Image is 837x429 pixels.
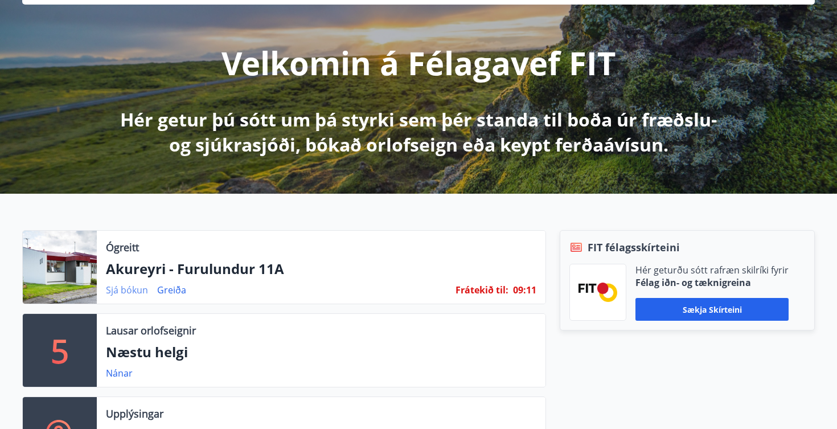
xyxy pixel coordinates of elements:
p: Velkomin á Félagavef FIT [221,41,616,84]
p: Félag iðn- og tæknigreina [635,276,789,289]
span: 11 [526,284,536,296]
span: 09 : [513,284,526,296]
p: Akureyri - Furulundur 11A [106,259,536,279]
img: FPQVkF9lTnNbbaRSFyT17YYeljoOGk5m51IhT0bO.png [578,283,617,301]
span: FIT félagsskírteini [588,240,680,255]
p: Hér geturðu sótt rafræn skilríki fyrir [635,264,789,276]
p: Lausar orlofseignir [106,323,196,338]
a: Nánar [106,367,133,379]
p: Næstu helgi [106,342,536,362]
span: Frátekið til : [456,284,508,296]
p: Hér getur þú sótt um þá styrki sem þér standa til boða úr fræðslu- og sjúkrasjóði, bókað orlofsei... [118,107,719,157]
a: Sjá bókun [106,284,148,296]
a: Greiða [157,284,186,296]
button: Sækja skírteini [635,298,789,321]
p: Upplýsingar [106,406,163,421]
p: Ógreitt [106,240,139,255]
p: 5 [51,329,69,372]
